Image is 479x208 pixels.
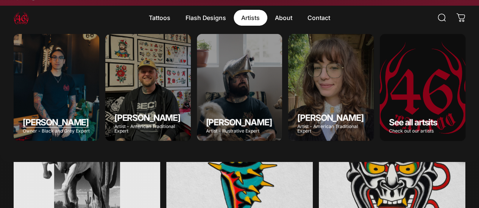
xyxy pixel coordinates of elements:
p: Owner - Black and Grey Expert [23,129,90,133]
summary: Tattoos [141,10,178,26]
summary: Artists [234,10,267,26]
span: See all artsits [389,117,437,128]
span: [PERSON_NAME] [206,117,272,128]
p: Artist - Illustrative Expert [206,129,272,133]
span: [PERSON_NAME] [297,112,363,123]
span: [PERSON_NAME] [23,117,89,128]
summary: Flash Designs [178,10,234,26]
summary: About [267,10,300,26]
a: Spencer Skalko [105,34,191,141]
p: Artist - American Traditional Expert [297,124,365,133]
a: Emily Forte [288,34,374,141]
a: 0 items [452,9,469,26]
a: Taivas Jättiläinen [197,34,282,141]
a: Contact [300,10,338,26]
p: Artist - American Traditional Expert [114,124,182,133]
nav: Primary [141,10,338,26]
p: Check out our artists [389,129,437,133]
a: Geoffrey Wong [14,34,99,141]
a: See all artsits [380,34,465,141]
img: 46 tattoo founder geoffrey wong in his studio in toronto [11,31,101,143]
img: tattoo artist spencer skalko at 46 tattoo toronto [105,34,191,141]
span: [PERSON_NAME] [114,112,180,123]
